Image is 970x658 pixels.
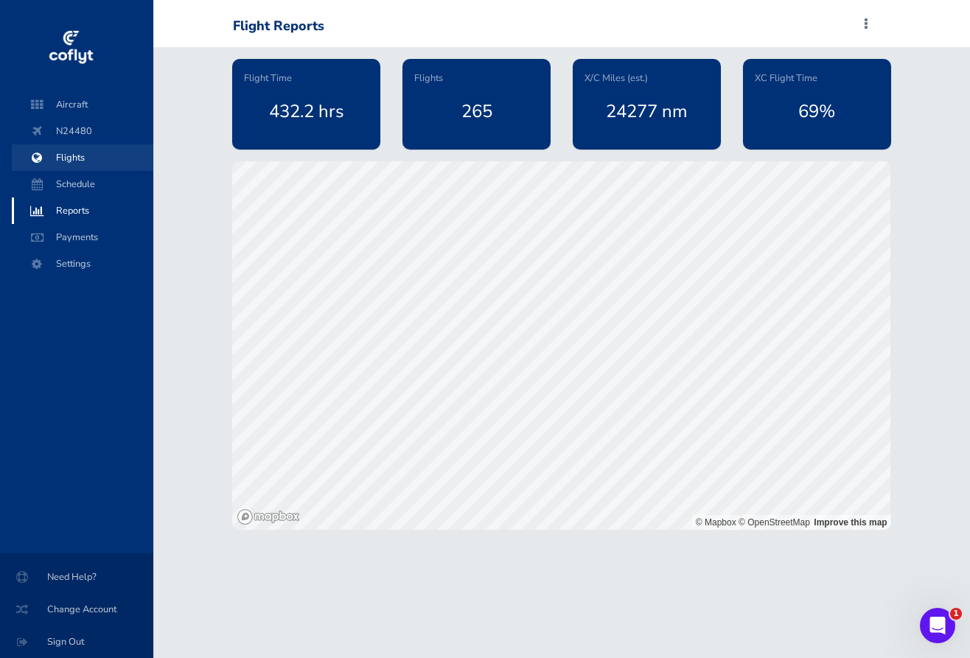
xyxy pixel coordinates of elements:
[585,71,648,85] span: X/C Miles (est.)
[814,517,887,528] a: Improve this map
[739,517,810,528] a: OpenStreetMap
[920,608,955,643] iframe: Intercom live chat
[414,85,539,137] div: 265
[27,251,139,277] span: Settings
[237,509,300,525] a: Mapbox logo
[232,161,890,530] canvas: Map
[18,564,136,590] span: Need Help?
[244,71,292,85] span: Flight Time
[755,71,817,85] span: XC Flight Time
[27,197,139,224] span: Reports
[18,596,136,623] span: Change Account
[585,85,709,137] div: 24277 nm
[27,144,139,171] span: Flights
[244,85,369,137] div: 432.2 hrs
[27,171,139,197] span: Schedule
[755,85,879,137] div: 69%
[233,18,324,35] div: Flight Reports
[696,517,736,528] a: Mapbox
[950,608,962,620] span: 1
[18,629,136,655] span: Sign Out
[46,26,95,70] img: coflyt logo
[27,91,139,118] span: Aircraft
[27,118,139,144] span: N24480
[27,224,139,251] span: Payments
[414,71,443,85] span: Flights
